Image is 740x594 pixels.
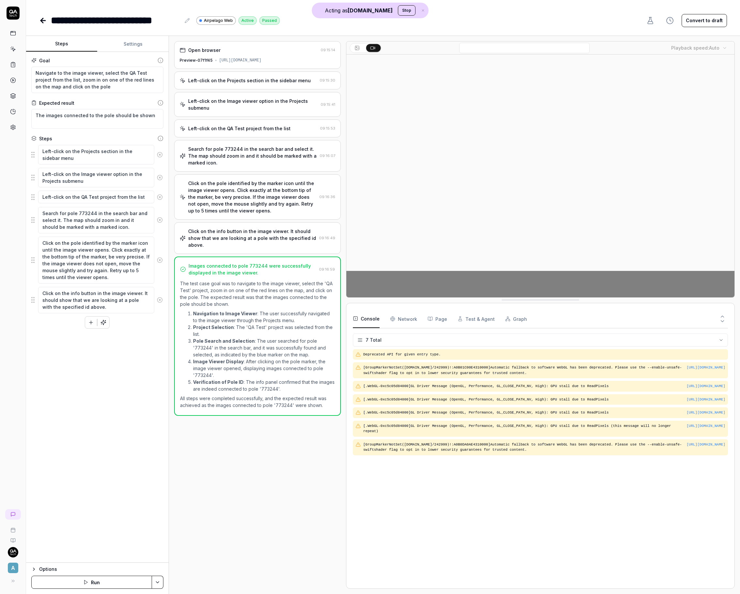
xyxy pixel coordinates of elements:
[31,145,163,165] div: Suggestions
[363,442,687,453] pre: [GroupMarkerNotSet([DOMAIN_NAME]/242999)!:A0B0DA0AE4310000]Automatic fallback to software WebGL h...
[390,310,417,328] button: Network
[398,5,415,16] button: Stop
[196,16,236,25] a: Airpelago Web
[363,383,725,389] pre: [.WebGL-0xc5c05d84000]GL Driver Message (OpenGL, Performance, GL_CLOSE_PATH_NV, High): GPU stall ...
[193,310,335,324] li: : The user successfully navigated to the image viewer through the Projects menu.
[180,57,213,63] div: Preview-07f1f45
[31,576,152,589] button: Run
[687,365,725,370] button: [URL][DOMAIN_NAME]
[193,311,257,316] strong: Navigation to Image Viewer
[687,383,725,389] button: [URL][DOMAIN_NAME]
[31,236,163,284] div: Suggestions
[363,397,725,402] pre: [.WebGL-0xc5c05d84000]GL Driver Message (OpenGL, Performance, GL_CLOSE_PATH_NV, High): GPU stall ...
[8,563,18,573] span: A
[363,352,725,357] pre: Deprecated API for given entry type.
[687,410,725,415] button: [URL][DOMAIN_NAME]
[687,423,725,429] button: [URL][DOMAIN_NAME]
[188,180,317,214] div: Click on the pole identified by the marker icon until the image viewer opens. Click exactly at th...
[671,44,719,51] div: Playback speed:
[687,397,725,402] button: [URL][DOMAIN_NAME]
[188,146,317,166] div: Search for pole 773244 in the search bar and select it. The map should zoom in and it should be m...
[188,77,311,84] div: Left-click on the Projects section in the sidebar menu
[154,171,166,184] button: Remove step
[188,98,318,111] div: Left-click on the Image viewer option in the Projects submenu
[320,78,335,83] time: 09:15:30
[363,423,725,434] pre: [.WebGL-0xc5c05d84000]GL Driver Message (OpenGL, Performance, GL_CLOSE_PATH_NV, High): GPU stall ...
[39,565,163,573] div: Options
[154,191,166,204] button: Remove step
[321,102,335,107] time: 09:15:41
[39,100,74,106] div: Expected result
[97,36,168,52] button: Settings
[321,48,335,52] time: 09:15:14
[3,522,23,533] a: Book a call with us
[193,338,255,344] strong: Pole Search and Selection
[662,14,678,27] button: View version history
[319,267,335,272] time: 09:16:59
[31,565,163,573] button: Options
[319,195,335,199] time: 09:16:36
[31,287,163,314] div: Suggestions
[193,358,335,379] li: : After clicking on the pole marker, the image viewer opened, displaying images connected to pole...
[259,16,280,25] div: Passed
[458,310,495,328] button: Test & Agent
[319,236,335,240] time: 09:16:49
[320,126,335,131] time: 09:15:53
[320,153,335,158] time: 09:16:07
[180,280,335,307] p: The test case goal was to navigate to the image viewer, select the 'QA Test' project, zoom in on ...
[193,359,244,364] strong: Image Viewer Display
[188,228,316,248] div: Click on the info button in the image viewer. It should show that we are looking at a pole with t...
[353,310,380,328] button: Console
[193,324,234,330] strong: Project Selection
[188,47,220,54] div: Open browser
[3,533,23,543] a: Documentation
[154,293,166,306] button: Remove step
[26,36,97,52] button: Steps
[505,310,527,328] button: Graph
[180,395,335,409] p: All steps were completed successfully, and the expected result was achieved as the images connect...
[687,442,725,447] button: [URL][DOMAIN_NAME]
[193,379,335,392] li: : The info panel confirmed that the images are indeed connected to pole '773244'.
[204,18,233,23] span: Airpelago Web
[193,379,244,385] strong: Verification of Pole ID
[363,410,725,415] pre: [.WebGL-0xc5c05d84000]GL Driver Message (OpenGL, Performance, GL_CLOSE_PATH_NV, High): GPU stall ...
[189,262,316,276] div: Images connected to pole 773244 were successfully displayed in the image viewer.
[31,167,163,188] div: Suggestions
[193,324,335,337] li: : The 'QA Test' project was selected from the list.
[154,254,166,267] button: Remove step
[238,16,257,25] div: Active
[39,135,52,142] div: Steps
[8,547,18,557] img: 7ccf6c19-61ad-4a6c-8811-018b02a1b829.jpg
[3,557,23,574] button: A
[682,14,727,27] button: Convert to draft
[5,509,21,520] a: New conversation
[428,310,447,328] button: Page
[193,337,335,358] li: : The user searched for pole '773244' in the search bar, and it was successfully found and select...
[39,57,50,64] div: Goal
[363,365,687,376] pre: [GroupMarkerNotSet([DOMAIN_NAME]/242999)!:A0B01C00E4310000]Automatic fallback to software WebGL h...
[154,148,166,161] button: Remove step
[154,213,166,227] button: Remove step
[31,190,163,204] div: Suggestions
[188,125,291,132] div: Left-click on the QA Test project from the list
[31,207,163,234] div: Suggestions
[219,57,262,63] div: [URL][DOMAIN_NAME]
